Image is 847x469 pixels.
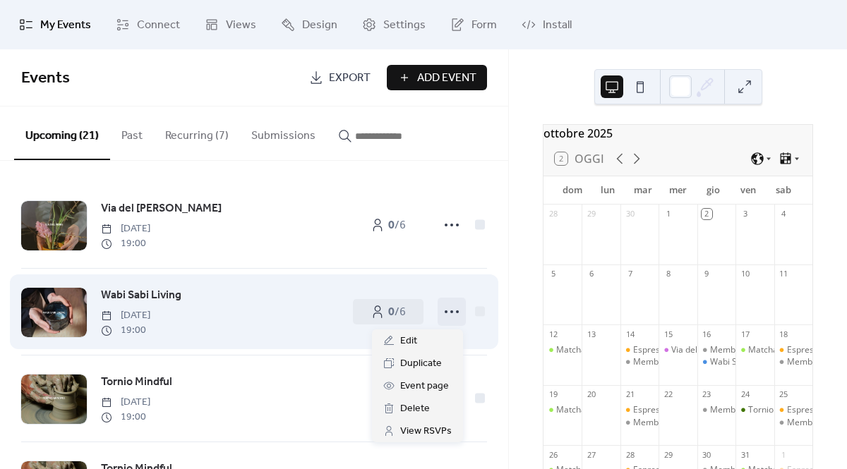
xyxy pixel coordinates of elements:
div: 27 [586,449,596,460]
div: Membership [787,356,837,368]
div: Via del Fiore [659,344,697,356]
button: Submissions [240,106,327,159]
div: 28 [625,449,635,460]
div: Matcha & Raku [543,344,582,356]
div: Membership [633,417,683,429]
div: Tornio Mindful [748,404,805,416]
div: 22 [663,389,673,400]
div: 11 [779,269,789,279]
span: Duplicate [400,355,442,372]
div: Espressione ceramica [633,344,720,356]
div: 23 [702,389,712,400]
span: Export [329,70,371,87]
span: Events [21,63,70,94]
div: 3 [740,209,750,219]
a: My Events [8,6,102,44]
a: Connect [105,6,191,44]
span: [DATE] [101,308,150,323]
div: 19 [548,389,558,400]
a: Tornio Mindful [101,373,172,391]
div: 6 [586,269,596,279]
a: Design [270,6,348,44]
a: 0/6 [353,299,423,324]
span: View RSVPs [400,423,452,440]
a: 0/2 [353,386,423,411]
span: / 6 [388,304,406,321]
div: sab [766,176,801,205]
div: Membership [697,344,735,356]
span: Tornio Mindful [101,374,172,391]
div: 15 [663,329,673,339]
div: ven [731,176,766,205]
span: Event page [400,378,449,395]
div: Espressione ceramica [774,344,812,356]
button: Past [110,106,154,159]
div: 9 [702,269,712,279]
div: Matcha & Raku [735,344,774,356]
div: Membership [710,344,760,356]
div: Matcha & Raku [543,404,582,416]
a: 0/6 [353,212,423,238]
span: Settings [383,17,426,34]
div: Via del [PERSON_NAME] [671,344,766,356]
b: 0 [388,301,395,323]
div: Membership [633,356,683,368]
div: Matcha & Raku [556,344,615,356]
a: Settings [352,6,436,44]
div: Wabi Sabi Living [697,356,735,368]
div: mer [661,176,696,205]
div: lun [590,176,625,205]
div: Membership [697,404,735,416]
div: 16 [702,329,712,339]
a: Export [299,65,381,90]
div: 28 [548,209,558,219]
div: Matcha & Raku [556,404,615,416]
div: Espressione ceramica [620,344,659,356]
span: My Events [40,17,91,34]
div: 17 [740,329,750,339]
div: Matcha & Raku [748,344,807,356]
span: Wabi Sabi Living [101,287,181,304]
div: Membership [620,417,659,429]
a: Views [194,6,267,44]
span: Install [543,17,572,34]
span: Delete [400,401,430,418]
span: 19:00 [101,410,150,425]
button: Add Event [387,65,487,90]
div: Espressione ceramica [620,404,659,416]
div: 13 [586,329,596,339]
a: Form [440,6,507,44]
div: 30 [702,449,712,460]
button: Recurring (7) [154,106,240,159]
span: Add Event [417,70,476,87]
span: Connect [137,17,180,34]
div: 21 [625,389,635,400]
span: Via del [PERSON_NAME] [101,200,222,217]
div: ottobre 2025 [543,125,812,142]
a: Wabi Sabi Living [101,286,181,305]
span: [DATE] [101,221,150,236]
div: 7 [625,269,635,279]
div: 20 [586,389,596,400]
div: Membership [620,356,659,368]
span: Design [302,17,337,34]
div: 2 [702,209,712,219]
div: Espressione ceramica [633,404,720,416]
div: 14 [625,329,635,339]
div: Membership [774,356,812,368]
div: gio [695,176,731,205]
div: 4 [779,209,789,219]
div: 1 [663,209,673,219]
div: 24 [740,389,750,400]
div: Membership [787,417,837,429]
span: Form [471,17,497,34]
div: 25 [779,389,789,400]
div: 1 [779,449,789,460]
div: Membership [774,417,812,429]
span: 19:00 [101,323,150,338]
b: 0 [388,214,395,236]
span: Edit [400,333,417,350]
a: Via del [PERSON_NAME] [101,200,222,218]
div: 5 [548,269,558,279]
